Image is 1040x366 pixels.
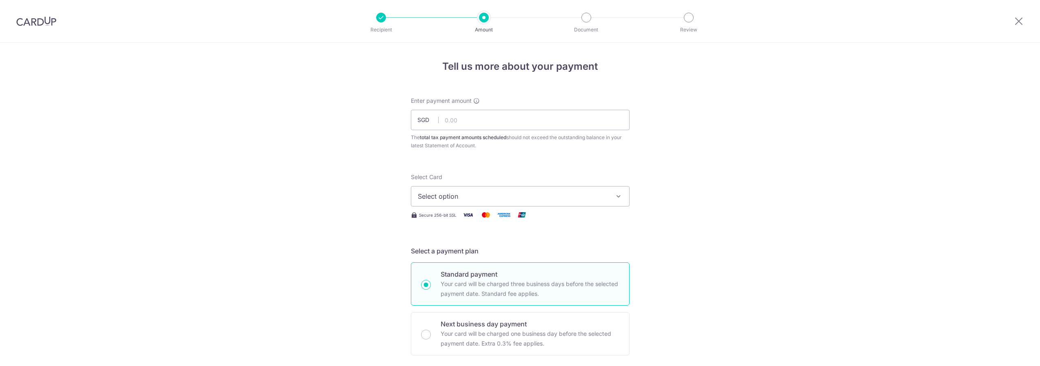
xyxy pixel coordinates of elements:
[454,26,514,34] p: Amount
[441,269,619,279] p: Standard payment
[988,342,1032,362] iframe: Opens a widget where you can find more information
[16,16,56,26] img: CardUp
[460,210,476,220] img: Visa
[351,26,411,34] p: Recipient
[478,210,494,220] img: Mastercard
[441,319,619,329] p: Next business day payment
[417,116,439,124] span: SGD
[496,210,512,220] img: American Express
[441,329,619,348] p: Your card will be charged one business day before the selected payment date. Extra 0.3% fee applies.
[418,191,608,201] span: Select option
[659,26,719,34] p: Review
[556,26,616,34] p: Document
[441,279,619,299] p: Your card will be charged three business days before the selected payment date. Standard fee appl...
[411,59,630,74] h4: Tell us more about your payment
[411,133,630,150] div: The should not exceed the outstanding balance in your latest Statement of Account.
[411,246,630,256] h5: Select a payment plan
[514,210,530,220] img: Union Pay
[411,97,472,105] span: Enter payment amount
[411,186,630,206] button: Select option
[420,134,506,140] b: total tax payment amounts scheduled
[411,110,630,130] input: 0.00
[419,212,457,218] span: Secure 256-bit SSL
[411,173,442,180] span: translation missing: en.payables.payment_networks.credit_card.summary.labels.select_card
